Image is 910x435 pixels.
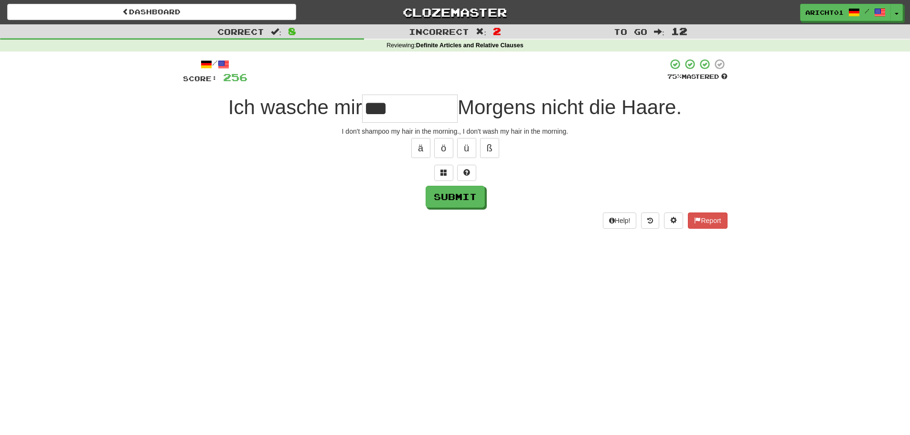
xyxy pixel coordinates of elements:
span: 8 [288,25,296,37]
span: 256 [223,71,247,83]
button: ü [457,138,476,158]
span: 12 [671,25,687,37]
span: : [271,28,281,36]
span: : [476,28,486,36]
div: Mastered [667,73,728,81]
button: ß [480,138,499,158]
a: Dashboard [7,4,296,20]
span: / [865,8,869,14]
button: Help! [603,212,637,229]
button: ä [411,138,430,158]
div: / [183,58,247,70]
span: aricht01 [805,8,844,17]
div: I don't shampoo my hair in the morning., I don't wash my hair in the morning. [183,127,728,136]
strong: Definite Articles and Relative Clauses [416,42,524,49]
button: Single letter hint - you only get 1 per sentence and score half the points! alt+h [457,165,476,181]
button: ö [434,138,453,158]
button: Submit [426,186,485,208]
span: 75 % [667,73,682,80]
span: Ich wasche mir [228,96,362,118]
a: Clozemaster [310,4,600,21]
span: Correct [217,27,264,36]
span: Score: [183,74,217,83]
button: Round history (alt+y) [641,212,659,229]
span: Incorrect [409,27,469,36]
button: Switch sentence to multiple choice alt+p [434,165,453,181]
span: To go [614,27,647,36]
span: 2 [493,25,501,37]
a: aricht01 / [800,4,891,21]
button: Report [688,212,727,229]
span: : [654,28,664,36]
span: Morgens nicht die Haare. [458,96,682,118]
